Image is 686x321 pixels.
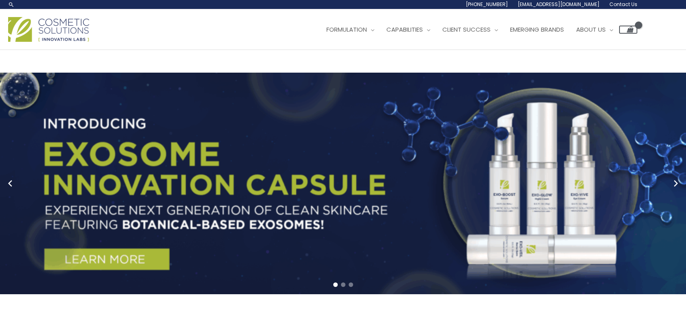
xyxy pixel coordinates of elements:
span: [EMAIL_ADDRESS][DOMAIN_NAME] [518,1,600,8]
a: Client Success [436,17,504,42]
span: Capabilities [386,25,423,34]
span: Go to slide 2 [341,282,345,287]
span: Contact Us [609,1,637,8]
span: Emerging Brands [510,25,564,34]
span: [PHONE_NUMBER] [466,1,508,8]
a: About Us [570,17,619,42]
a: Emerging Brands [504,17,570,42]
span: Go to slide 3 [349,282,353,287]
button: Previous slide [4,177,16,190]
span: Client Success [442,25,491,34]
span: Go to slide 1 [333,282,338,287]
a: Search icon link [8,1,15,8]
img: Cosmetic Solutions Logo [8,17,89,42]
a: Capabilities [380,17,436,42]
button: Next slide [670,177,682,190]
a: View Shopping Cart, empty [619,26,637,34]
span: About Us [576,25,606,34]
nav: Site Navigation [314,17,637,42]
span: Formulation [326,25,367,34]
a: Formulation [320,17,380,42]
